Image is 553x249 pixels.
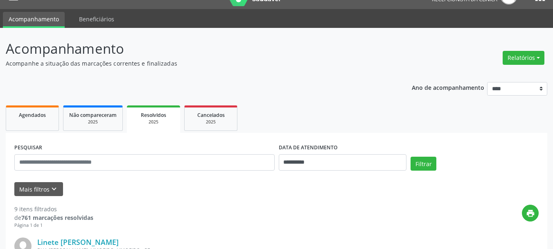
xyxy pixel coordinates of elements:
span: Resolvidos [141,112,166,119]
p: Ano de acompanhamento [412,82,484,92]
i: keyboard_arrow_down [50,185,59,194]
button: Filtrar [411,157,436,171]
div: 2025 [69,119,117,125]
a: Beneficiários [73,12,120,26]
a: Acompanhamento [3,12,65,28]
div: 2025 [190,119,231,125]
div: de [14,213,93,222]
a: Linete [PERSON_NAME] [37,238,119,247]
div: 9 itens filtrados [14,205,93,213]
div: 2025 [133,119,174,125]
span: Agendados [19,112,46,119]
span: Não compareceram [69,112,117,119]
button: Relatórios [503,51,544,65]
label: DATA DE ATENDIMENTO [279,142,338,154]
span: Cancelados [197,112,225,119]
i: print [526,209,535,218]
label: PESQUISAR [14,142,42,154]
button: Mais filtroskeyboard_arrow_down [14,182,63,196]
button: print [522,205,539,222]
div: Página 1 de 1 [14,222,93,229]
p: Acompanhamento [6,39,385,59]
strong: 761 marcações resolvidas [21,214,93,222]
p: Acompanhe a situação das marcações correntes e finalizadas [6,59,385,68]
